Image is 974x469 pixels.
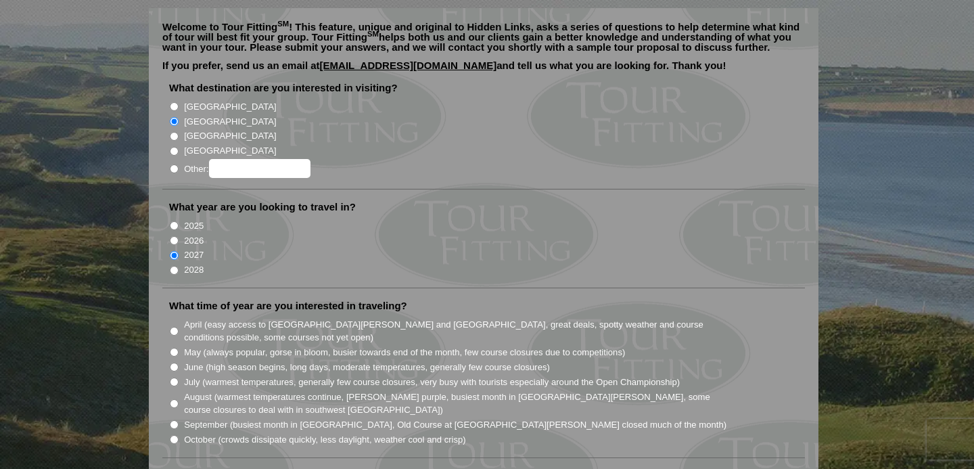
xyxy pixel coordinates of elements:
[184,115,276,129] label: [GEOGRAPHIC_DATA]
[184,234,204,248] label: 2026
[184,129,276,143] label: [GEOGRAPHIC_DATA]
[162,60,805,81] p: If you prefer, send us an email at and tell us what you are looking for. Thank you!
[184,376,680,389] label: July (warmest temperatures, generally few course closures, very busy with tourists especially aro...
[184,248,204,262] label: 2027
[184,361,550,374] label: June (high season begins, long days, moderate temperatures, generally few course closures)
[320,60,497,71] a: [EMAIL_ADDRESS][DOMAIN_NAME]
[184,433,466,447] label: October (crowds dissipate quickly, less daylight, weather cool and crisp)
[184,219,204,233] label: 2025
[169,200,356,214] label: What year are you looking to travel in?
[184,390,728,417] label: August (warmest temperatures continue, [PERSON_NAME] purple, busiest month in [GEOGRAPHIC_DATA][P...
[184,318,728,344] label: April (easy access to [GEOGRAPHIC_DATA][PERSON_NAME] and [GEOGRAPHIC_DATA], great deals, spotty w...
[169,81,398,95] label: What destination are you interested in visiting?
[184,100,276,114] label: [GEOGRAPHIC_DATA]
[184,418,726,432] label: September (busiest month in [GEOGRAPHIC_DATA], Old Course at [GEOGRAPHIC_DATA][PERSON_NAME] close...
[162,22,805,52] p: Welcome to Tour Fitting ! This feature, unique and original to Hidden Links, asks a series of que...
[277,20,289,28] sup: SM
[367,30,379,38] sup: SM
[184,159,310,178] label: Other:
[169,299,407,313] label: What time of year are you interested in traveling?
[184,144,276,158] label: [GEOGRAPHIC_DATA]
[209,159,310,178] input: Other:
[184,263,204,277] label: 2028
[184,346,625,359] label: May (always popular, gorse in bloom, busier towards end of the month, few course closures due to ...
